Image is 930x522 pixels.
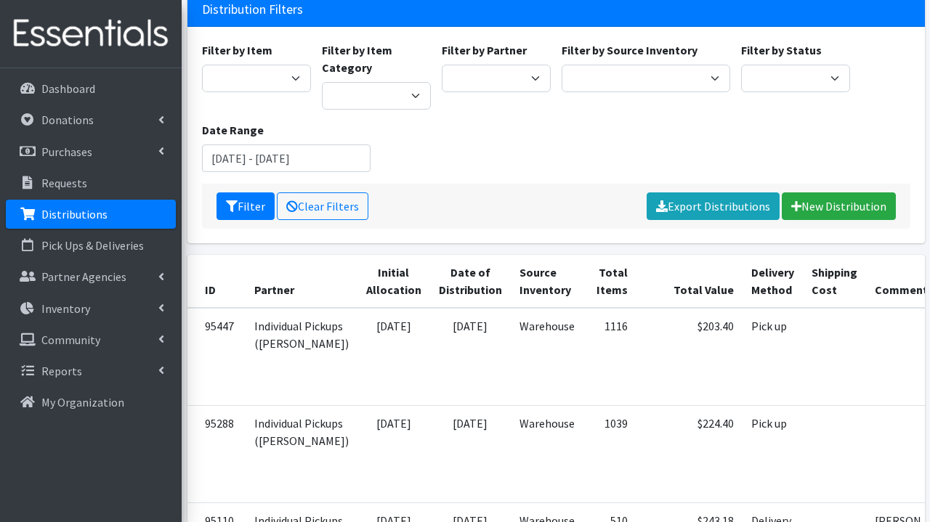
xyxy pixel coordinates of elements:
th: ID [187,255,246,308]
td: Warehouse [511,308,583,406]
p: Inventory [41,301,90,316]
td: 1116 [583,308,636,406]
a: Distributions [6,200,176,229]
td: $224.40 [636,405,743,502]
th: Delivery Method [743,255,803,308]
label: Filter by Source Inventory [562,41,697,59]
th: Total Value [636,255,743,308]
td: Individual Pickups ([PERSON_NAME]) [246,405,357,502]
a: Inventory [6,294,176,323]
label: Filter by Item Category [322,41,431,76]
td: [DATE] [357,308,430,406]
a: My Organization [6,388,176,417]
a: Community [6,325,176,354]
th: Shipping Cost [803,255,866,308]
th: Initial Allocation [357,255,430,308]
td: [DATE] [430,308,511,406]
input: January 1, 2011 - December 31, 2011 [202,144,371,172]
p: Purchases [41,144,92,159]
a: Clear Filters [277,192,368,220]
a: Requests [6,168,176,197]
a: Partner Agencies [6,262,176,291]
a: Purchases [6,137,176,166]
p: Donations [41,113,94,127]
th: Total Items [583,255,636,308]
th: Date of Distribution [430,255,511,308]
td: Individual Pickups ([PERSON_NAME]) [246,308,357,406]
p: Reports [41,364,82,378]
a: Donations [6,105,176,134]
p: Pick Ups & Deliveries [41,238,144,253]
p: Distributions [41,207,108,221]
p: Community [41,333,100,347]
a: Export Distributions [647,192,780,220]
td: 95447 [187,308,246,406]
img: HumanEssentials [6,9,176,58]
td: [DATE] [357,405,430,502]
a: Pick Ups & Deliveries [6,231,176,260]
td: $203.40 [636,308,743,406]
a: Dashboard [6,74,176,103]
p: My Organization [41,395,124,409]
label: Date Range [202,121,264,139]
p: Dashboard [41,81,95,96]
a: New Distribution [782,192,896,220]
h3: Distribution Filters [202,2,303,17]
td: 95288 [187,405,246,502]
td: [DATE] [430,405,511,502]
th: Partner [246,255,357,308]
a: Reports [6,356,176,386]
td: 1039 [583,405,636,502]
td: Pick up [743,308,803,406]
p: Partner Agencies [41,269,126,284]
label: Filter by Status [741,41,822,59]
label: Filter by Partner [442,41,527,59]
td: Pick up [743,405,803,502]
button: Filter [217,192,275,220]
th: Source Inventory [511,255,583,308]
p: Requests [41,176,87,190]
td: Warehouse [511,405,583,502]
label: Filter by Item [202,41,272,59]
